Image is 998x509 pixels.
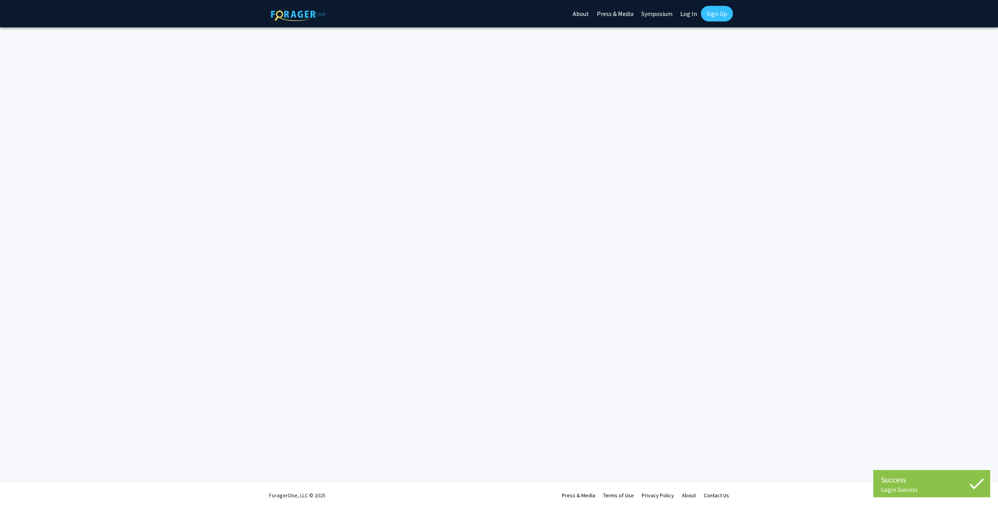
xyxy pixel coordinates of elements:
[271,7,326,21] img: ForagerOne Logo
[704,492,729,499] a: Contact Us
[642,492,674,499] a: Privacy Policy
[881,486,982,493] div: Login Success
[562,492,595,499] a: Press & Media
[269,482,326,509] div: ForagerOne, LLC © 2025
[682,492,696,499] a: About
[701,6,733,21] a: Sign Up
[881,474,982,486] div: Success
[603,492,634,499] a: Terms of Use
